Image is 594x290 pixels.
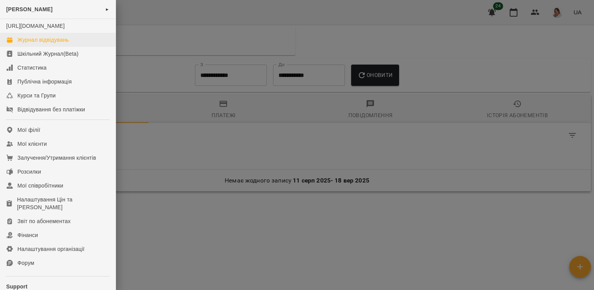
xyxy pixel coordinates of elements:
a: [URL][DOMAIN_NAME] [6,23,65,29]
span: ► [105,6,109,12]
div: Налаштування організації [17,245,85,253]
div: Відвідування без платіжки [17,106,85,113]
div: Курси та Групи [17,92,56,99]
div: Форум [17,259,34,267]
div: Мої співробітники [17,182,63,189]
div: Шкільний Журнал(Beta) [17,50,79,58]
div: Мої клієнти [17,140,47,148]
div: Журнал відвідувань [17,36,69,44]
div: Статистика [17,64,47,72]
div: Фінанси [17,231,38,239]
div: Мої філії [17,126,40,134]
span: [PERSON_NAME] [6,6,53,12]
div: Залучення/Утримання клієнтів [17,154,96,162]
div: Розсилки [17,168,41,176]
div: Публічна інформація [17,78,72,85]
div: Звіт по абонементах [17,217,71,225]
div: Налаштування Цін та [PERSON_NAME] [17,196,109,211]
